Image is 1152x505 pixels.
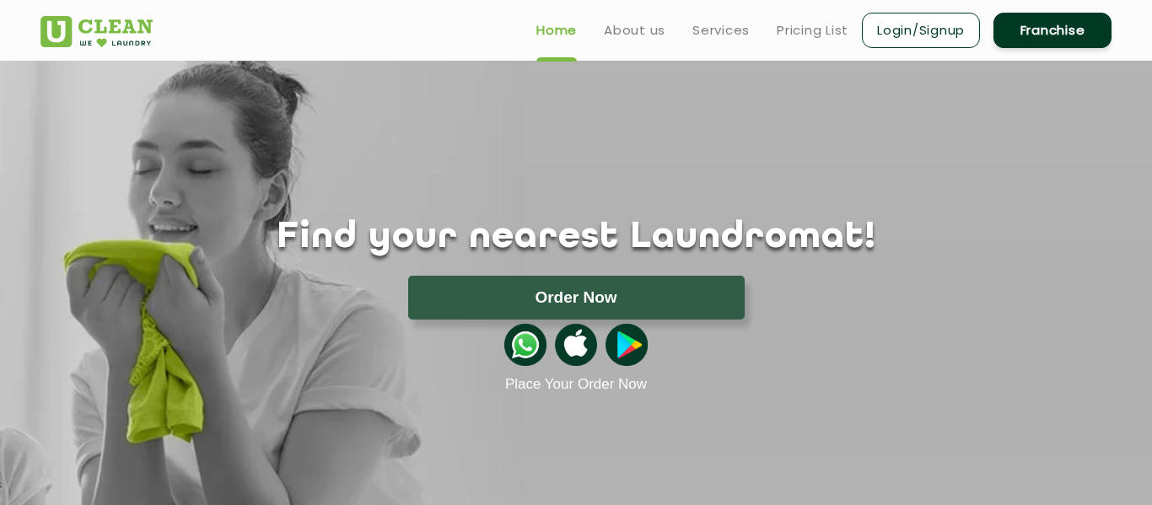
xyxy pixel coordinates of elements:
[604,20,665,40] a: About us
[777,20,848,40] a: Pricing List
[536,20,577,40] a: Home
[40,16,153,47] img: UClean Laundry and Dry Cleaning
[408,276,745,320] button: Order Now
[692,20,750,40] a: Services
[993,13,1112,48] a: Franchise
[28,217,1124,259] h1: Find your nearest Laundromat!
[555,324,597,366] img: apple-icon.png
[862,13,980,48] a: Login/Signup
[504,324,546,366] img: whatsappicon.png
[606,324,648,366] img: playstoreicon.png
[505,376,647,393] a: Place Your Order Now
